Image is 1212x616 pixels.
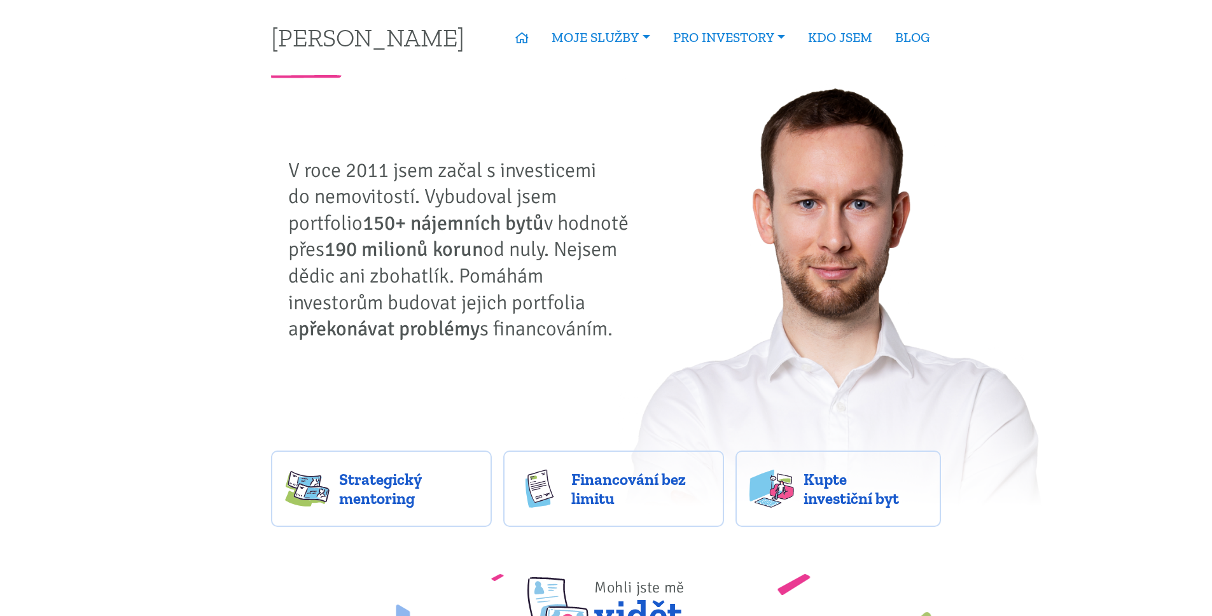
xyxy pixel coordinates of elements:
img: flats [749,470,794,508]
a: PRO INVESTORY [662,23,797,52]
a: BLOG [884,23,941,52]
strong: 190 milionů korun [324,237,483,262]
a: Kupte investiční byt [735,451,941,527]
span: Kupte investiční byt [804,470,927,508]
a: KDO JSEM [797,23,884,52]
span: Financování bez limitu [571,470,710,508]
a: Financování bez limitu [503,451,724,527]
a: Strategický mentoring [271,451,492,527]
strong: překonávat problémy [298,316,480,341]
span: Strategický mentoring [339,470,478,508]
span: Mohli jste mě [594,578,685,597]
a: [PERSON_NAME] [271,25,464,50]
img: finance [517,470,562,508]
a: MOJE SLUŽBY [540,23,661,52]
p: V roce 2011 jsem začal s investicemi do nemovitostí. Vybudoval jsem portfolio v hodnotě přes od n... [288,157,638,342]
img: strategy [285,470,330,508]
strong: 150+ nájemních bytů [363,211,544,235]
